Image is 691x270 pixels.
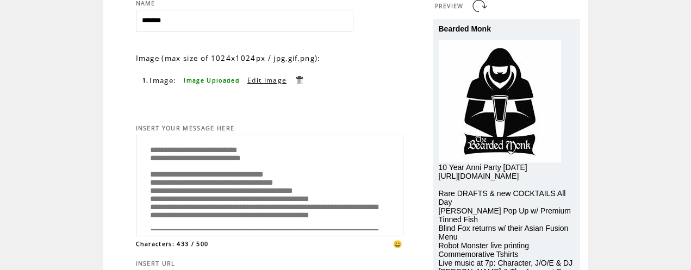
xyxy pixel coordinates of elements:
[142,77,149,84] span: 1.
[136,240,209,248] span: Characters: 433 / 500
[393,239,403,249] span: 😀
[136,260,176,267] span: INSERT URL
[439,24,491,33] span: Bearded Monk
[136,124,235,132] span: INSERT YOUR MESSAGE HERE
[435,2,464,10] span: PREVIEW
[184,77,240,84] span: Image Uploaded
[294,75,304,85] a: Delete this item
[247,76,287,85] a: Edit Image
[136,53,321,63] span: Image (max size of 1024x1024px / jpg,gif,png):
[150,76,176,85] span: Image:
